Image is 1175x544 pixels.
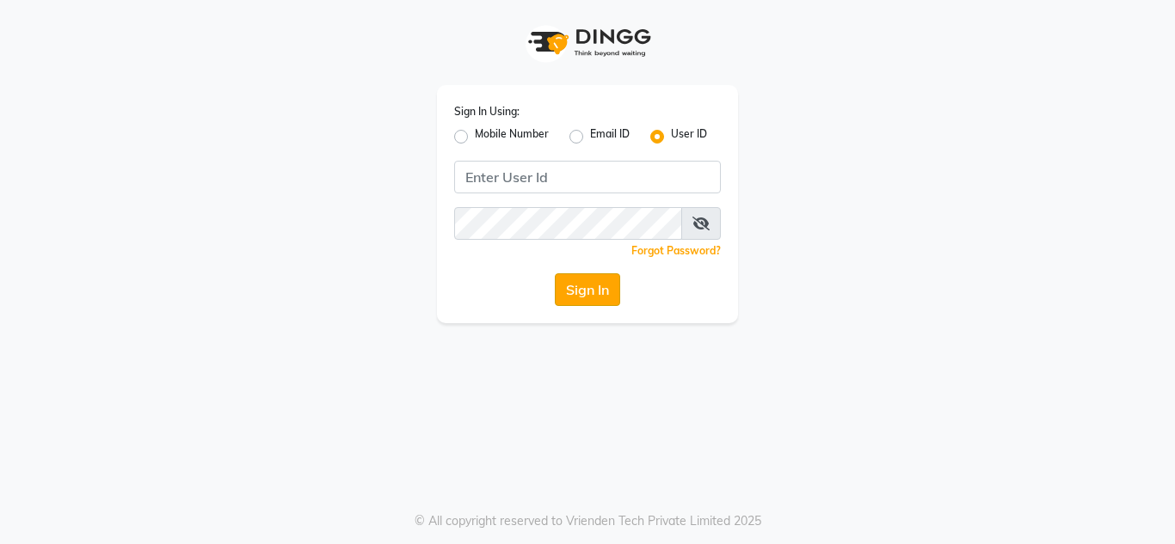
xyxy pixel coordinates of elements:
button: Sign In [555,273,620,306]
label: Sign In Using: [454,104,520,119]
input: Username [454,161,721,193]
label: Email ID [590,126,630,147]
a: Forgot Password? [631,244,721,257]
input: Username [454,207,682,240]
label: User ID [671,126,707,147]
img: logo1.svg [519,17,656,68]
label: Mobile Number [475,126,549,147]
